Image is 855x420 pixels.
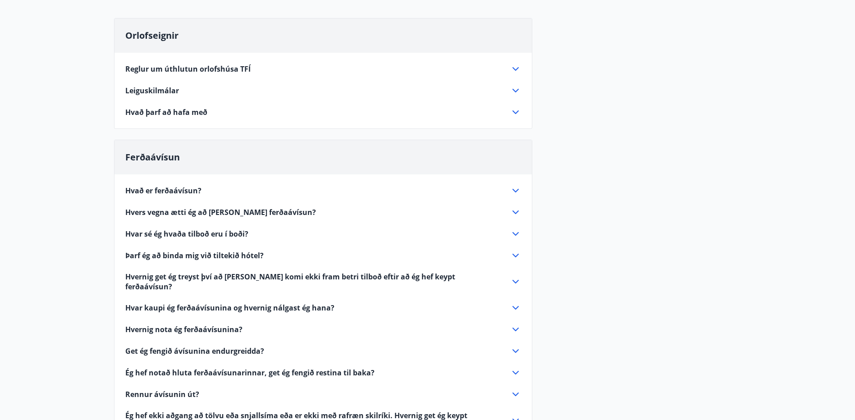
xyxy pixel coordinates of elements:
span: Orlofseignir [125,29,178,41]
div: Þarf ég að binda mig við tiltekið hótel? [125,250,521,261]
div: Hvernig nota ég ferðaávísunina? [125,324,521,335]
span: Hvað þarf að hafa með [125,107,207,117]
span: Get ég fengið ávísunina endurgreidda? [125,346,264,356]
div: Get ég fengið ávísunina endurgreidda? [125,346,521,356]
span: Rennur ávísunin út? [125,389,199,399]
div: Hvar sé ég hvaða tilboð eru í boði? [125,228,521,239]
span: Ferðaávísun [125,151,180,163]
div: Hvað er ferðaávísun? [125,185,521,196]
span: Þarf ég að binda mig við tiltekið hótel? [125,251,264,260]
span: Ég hef notað hluta ferðaávísunarinnar, get ég fengið restina til baka? [125,368,375,378]
div: Hvar kaupi ég ferðaávísunina og hvernig nálgast ég hana? [125,302,521,313]
span: Hvernig nota ég ferðaávísunina? [125,324,242,334]
span: Hvar sé ég hvaða tilboð eru í boði? [125,229,248,239]
span: Hvers vegna ætti ég að [PERSON_NAME] ferðaávísun? [125,207,316,217]
div: Ég hef notað hluta ferðaávísunarinnar, get ég fengið restina til baka? [125,367,521,378]
div: Hvað þarf að hafa með [125,107,521,118]
div: Hvers vegna ætti ég að [PERSON_NAME] ferðaávísun? [125,207,521,218]
span: Hvað er ferðaávísun? [125,186,201,196]
span: Leiguskilmálar [125,86,179,96]
div: Rennur ávísunin út? [125,389,521,400]
div: Leiguskilmálar [125,85,521,96]
span: Hvernig get ég treyst því að [PERSON_NAME] komi ekki fram betri tilboð eftir að ég hef keypt ferð... [125,272,499,292]
div: Hvernig get ég treyst því að [PERSON_NAME] komi ekki fram betri tilboð eftir að ég hef keypt ferð... [125,272,521,292]
span: Hvar kaupi ég ferðaávísunina og hvernig nálgast ég hana? [125,303,334,313]
span: Reglur um úthlutun orlofshúsa TFÍ [125,64,251,74]
div: Reglur um úthlutun orlofshúsa TFÍ [125,64,521,74]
